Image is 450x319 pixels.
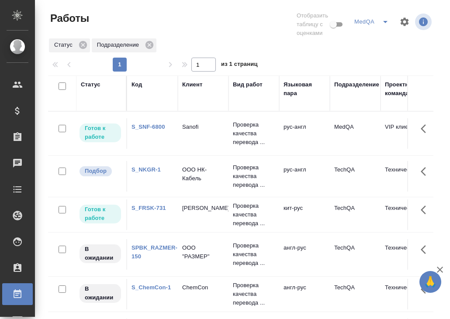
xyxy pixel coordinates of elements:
[423,273,438,291] span: 🙏
[330,118,381,149] td: MedQA
[54,41,76,49] p: Статус
[221,59,258,72] span: из 1 страниц
[419,271,441,293] button: 🙏
[381,239,431,270] td: Технический
[334,80,379,89] div: Подразделение
[182,204,224,213] p: [PERSON_NAME]
[415,161,436,182] button: Здесь прячутся важные кнопки
[81,80,100,89] div: Статус
[415,239,436,260] button: Здесь прячутся важные кнопки
[415,199,436,220] button: Здесь прячутся важные кнопки
[394,11,415,32] span: Настроить таблицу
[330,161,381,192] td: TechQA
[233,120,275,147] p: Проверка качества перевода ...
[415,279,436,300] button: Здесь прячутся важные кнопки
[92,38,156,52] div: Подразделение
[330,199,381,230] td: TechQA
[85,167,107,175] p: Подбор
[79,123,122,143] div: Исполнитель может приступить к работе
[79,244,122,264] div: Исполнитель назначен, приступать к работе пока рано
[85,124,116,141] p: Готов к работе
[279,199,330,230] td: кит-рус
[132,80,142,89] div: Код
[132,123,165,130] a: S_SNF-6800
[284,80,325,98] div: Языковая пара
[385,80,427,98] div: Проектная команда
[279,118,330,149] td: рус-англ
[132,244,177,260] a: SPBK_RAZMER-150
[381,279,431,309] td: Технический
[330,239,381,270] td: TechQA
[132,284,171,291] a: S_ChemCon-1
[85,245,116,262] p: В ожидании
[279,161,330,192] td: рус-англ
[415,118,436,139] button: Здесь прячутся важные кнопки
[381,161,431,192] td: Технический
[233,281,275,307] p: Проверка качества перевода ...
[297,11,328,38] span: Отобразить таблицу с оценками
[279,279,330,309] td: англ-рус
[415,14,433,30] span: Посмотреть информацию
[182,165,224,183] p: ООО НК-Кабель
[182,80,202,89] div: Клиент
[330,279,381,309] td: TechQA
[233,241,275,268] p: Проверка качества перевода ...
[381,118,431,149] td: VIP клиенты
[233,80,263,89] div: Вид работ
[97,41,142,49] p: Подразделение
[381,199,431,230] td: Технический
[233,202,275,228] p: Проверка качества перевода ...
[132,205,166,211] a: S_FRSK-731
[48,11,89,25] span: Работы
[85,285,116,302] p: В ожидании
[85,205,116,223] p: Готов к работе
[352,15,394,29] div: split button
[182,283,224,292] p: ChemCon
[49,38,90,52] div: Статус
[182,123,224,131] p: Sanofi
[132,166,161,173] a: S_NKGR-1
[79,204,122,224] div: Исполнитель может приступить к работе
[279,239,330,270] td: англ-рус
[79,283,122,304] div: Исполнитель назначен, приступать к работе пока рано
[182,244,224,261] p: ООО "РАЗМЕР"
[233,163,275,189] p: Проверка качества перевода ...
[79,165,122,177] div: Можно подбирать исполнителей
